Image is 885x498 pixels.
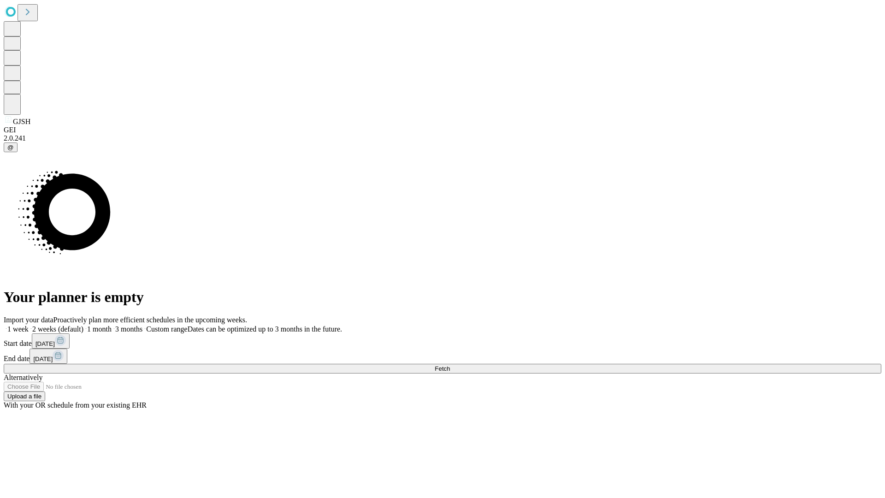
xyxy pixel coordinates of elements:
span: Proactively plan more efficient schedules in the upcoming weeks. [53,316,247,324]
span: [DATE] [33,356,53,362]
span: 2 weeks (default) [32,325,83,333]
span: 3 months [115,325,142,333]
button: [DATE] [29,349,67,364]
div: GEI [4,126,881,134]
div: End date [4,349,881,364]
span: Dates can be optimized up to 3 months in the future. [188,325,342,333]
div: Start date [4,333,881,349]
button: Fetch [4,364,881,373]
span: @ [7,144,14,151]
span: Import your data [4,316,53,324]
span: GJSH [13,118,30,125]
span: 1 month [87,325,112,333]
span: [DATE] [35,340,55,347]
span: Fetch [435,365,450,372]
span: 1 week [7,325,29,333]
button: @ [4,142,18,152]
span: Custom range [146,325,187,333]
div: 2.0.241 [4,134,881,142]
button: Upload a file [4,391,45,401]
span: With your OR schedule from your existing EHR [4,401,147,409]
button: [DATE] [32,333,70,349]
h1: Your planner is empty [4,289,881,306]
span: Alternatively [4,373,42,381]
